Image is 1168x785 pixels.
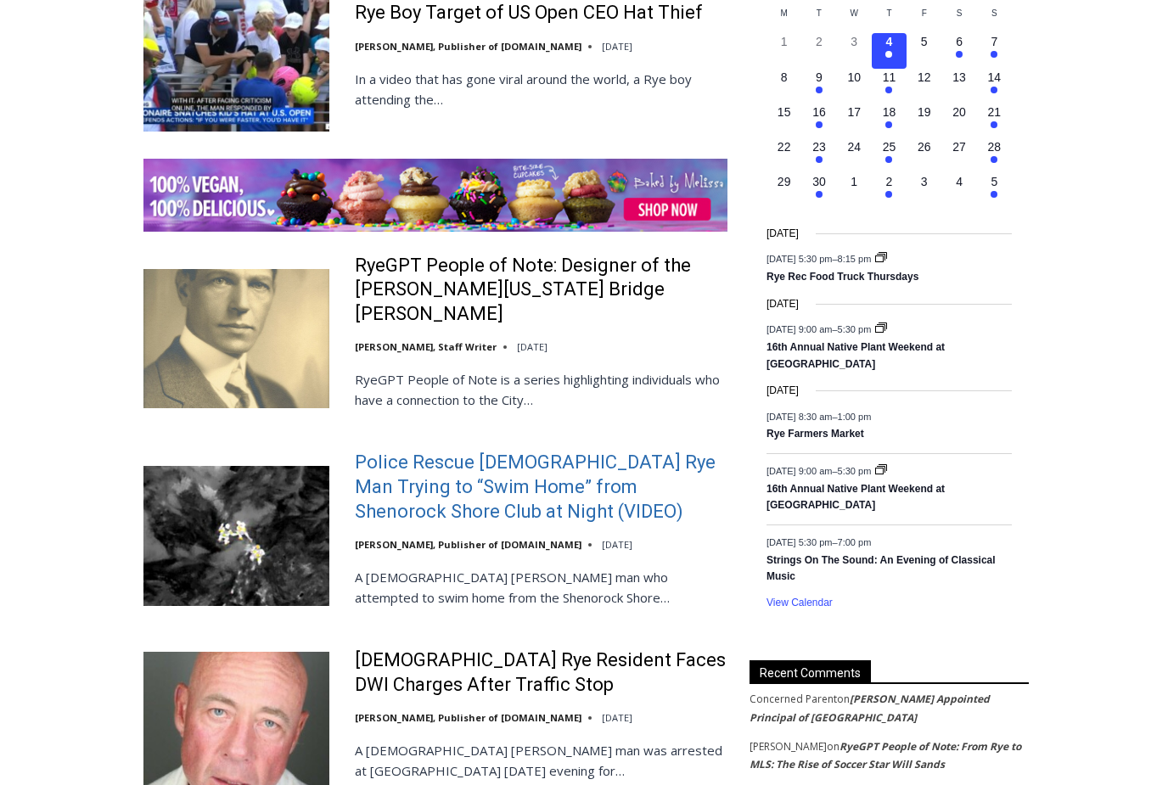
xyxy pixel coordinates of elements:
time: 7 [991,35,997,48]
span: M [780,8,787,18]
em: Has events [816,156,823,163]
button: 15 [766,104,801,138]
span: S [957,8,963,18]
button: 18 Has events [872,104,907,138]
button: 27 [941,138,976,173]
time: 27 [952,140,966,154]
button: 28 Has events [977,138,1012,173]
time: 3 [851,35,857,48]
time: [DATE] [766,226,799,242]
img: Police Rescue 51 Year Old Rye Man Trying to “Swim Home” from Shenorock Shore Club at Night (VIDEO) [143,466,329,605]
span: 5:30 pm [838,465,872,475]
time: 12 [918,70,931,84]
button: 19 [907,104,941,138]
a: [PERSON_NAME], Publisher of [DOMAIN_NAME] [355,711,581,724]
button: 20 [941,104,976,138]
a: Rye Rec Food Truck Thursdays [766,271,918,284]
button: 5 Has events [977,173,1012,208]
button: 12 [907,69,941,104]
button: 4 [941,173,976,208]
a: [PERSON_NAME], Publisher of [DOMAIN_NAME] [355,538,581,551]
em: Has events [991,121,997,128]
a: 16th Annual Native Plant Weekend at [GEOGRAPHIC_DATA] [766,341,945,371]
button: 16 Has events [801,104,836,138]
span: T [817,8,822,18]
em: Has events [885,156,892,163]
span: S [991,8,997,18]
time: 4 [956,175,963,188]
a: RyeGPT People of Note: From Rye to MLS: The Rise of Soccer Star Will Sands [750,739,1021,772]
em: Has events [816,87,823,93]
span: Intern @ [DOMAIN_NAME] [444,169,787,207]
p: A [DEMOGRAPHIC_DATA] [PERSON_NAME] man was arrested at [GEOGRAPHIC_DATA] [DATE] evening for… [355,740,727,781]
time: 28 [988,140,1002,154]
time: 1 [851,175,857,188]
a: [PERSON_NAME] Appointed Principal of [GEOGRAPHIC_DATA] [750,692,990,725]
span: [DATE] 5:30 pm [766,536,832,547]
time: [DATE] [766,296,799,312]
span: Concerned Parent [750,692,837,706]
img: RyeGPT People of Note: Designer of the George Washington Bridge Othmar Ammann [143,269,329,408]
span: [PERSON_NAME] [750,739,827,754]
a: [DEMOGRAPHIC_DATA] Rye Resident Faces DWI Charges After Traffic Stop [355,648,727,697]
em: Has events [991,87,997,93]
span: [DATE] 9:00 am [766,465,832,475]
button: 29 [766,173,801,208]
button: 14 Has events [977,69,1012,104]
em: Has events [991,191,997,198]
button: 4 Has events [872,33,907,68]
time: 17 [847,105,861,119]
em: Has events [885,51,892,58]
div: Tuesday [801,7,836,33]
p: A [DEMOGRAPHIC_DATA] [PERSON_NAME] man who attempted to swim home from the Shenorock Shore… [355,567,727,608]
button: 26 [907,138,941,173]
time: 11 [883,70,896,84]
time: 3 [921,175,928,188]
button: 23 Has events [801,138,836,173]
span: 5:30 pm [838,324,872,334]
a: Open Tues. - Sun. [PHONE_NUMBER] [1,171,171,211]
div: "Chef [PERSON_NAME] omakase menu is nirvana for lovers of great Japanese food." [175,106,250,203]
div: Friday [907,7,941,33]
a: Rye Farmers Market [766,428,864,441]
em: Has events [956,51,963,58]
time: 26 [918,140,931,154]
time: 6 [956,35,963,48]
span: Open Tues. - Sun. [PHONE_NUMBER] [5,175,166,239]
button: 24 [837,138,872,173]
time: 23 [812,140,826,154]
em: Has events [816,121,823,128]
button: 9 Has events [801,69,836,104]
span: [DATE] 5:30 pm [766,254,832,264]
div: Sunday [977,7,1012,33]
time: 5 [991,175,997,188]
span: [DATE] 9:00 am [766,324,832,334]
time: 4 [886,35,893,48]
span: 1:00 pm [838,411,872,421]
time: 10 [847,70,861,84]
button: 3 [907,173,941,208]
time: 15 [778,105,791,119]
time: 1 [781,35,788,48]
time: [DATE] [602,40,632,53]
time: 9 [816,70,823,84]
time: [DATE] [602,538,632,551]
footer: on [750,690,1029,726]
button: 6 Has events [941,33,976,68]
time: 13 [952,70,966,84]
time: 24 [847,140,861,154]
time: [DATE] [602,711,632,724]
time: 8 [781,70,788,84]
button: 17 [837,104,872,138]
button: 2 Has events [872,173,907,208]
img: Baked by Melissa [143,159,727,231]
button: 25 Has events [872,138,907,173]
p: In a video that has gone viral around the world, a Rye boy attending the… [355,69,727,109]
time: 18 [883,105,896,119]
em: Has events [991,51,997,58]
em: Has events [816,191,823,198]
button: 5 [907,33,941,68]
button: 10 [837,69,872,104]
time: – [766,411,871,421]
button: 1 [837,173,872,208]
